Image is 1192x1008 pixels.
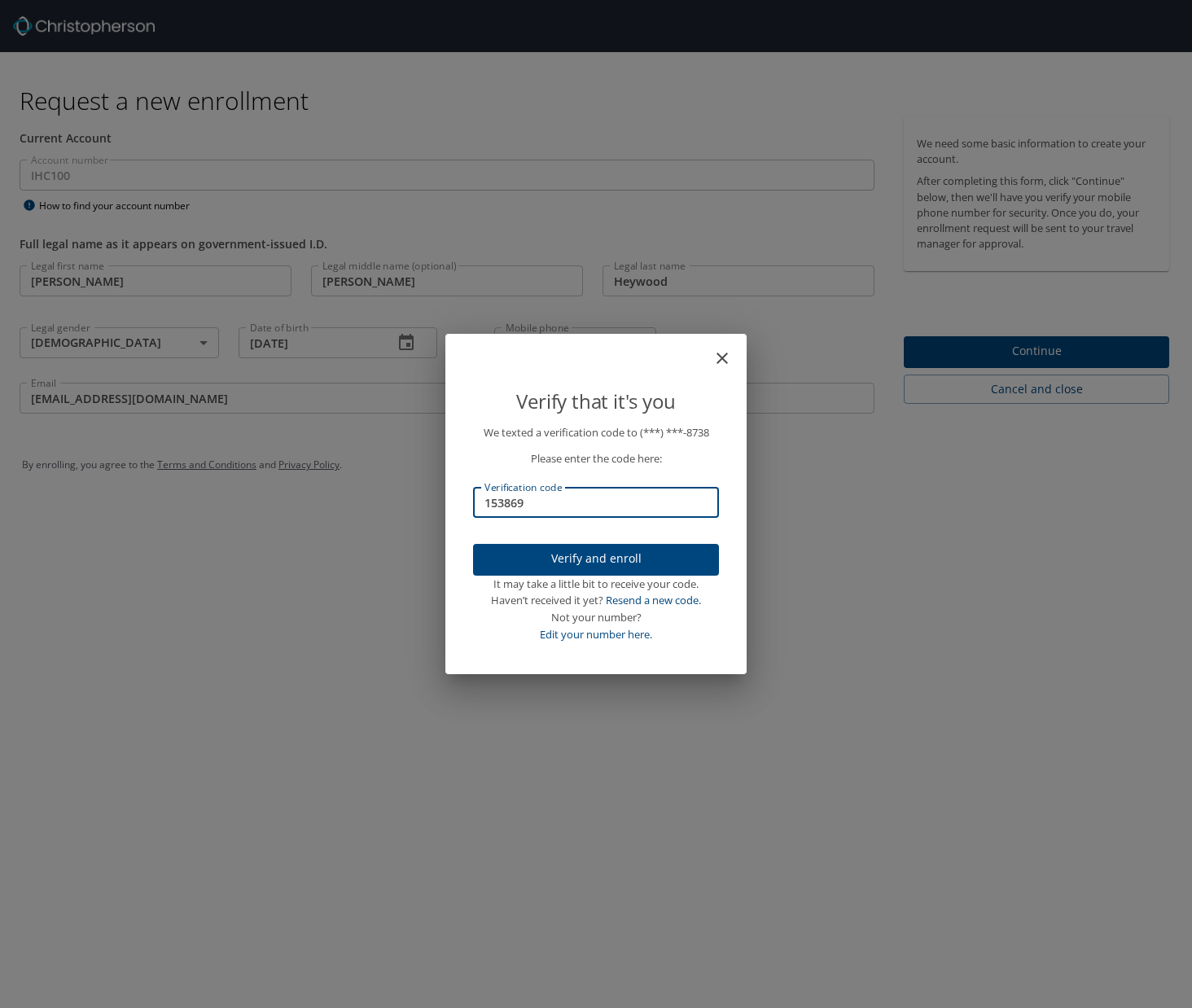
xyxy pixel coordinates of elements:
[486,549,706,569] span: Verify and enroll
[721,340,740,360] button: close
[473,592,719,609] div: Haven’t received it yet?
[473,386,719,417] p: Verify that it's you
[606,593,701,607] a: Resend a new code.
[473,576,719,593] div: It may take a little bit to receive your code.
[473,544,719,576] button: Verify and enroll
[473,609,719,626] div: Not your number?
[473,424,719,441] p: We texted a verification code to (***) ***- 8738
[473,450,719,467] p: Please enter the code here:
[540,627,652,642] a: Edit your number here.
